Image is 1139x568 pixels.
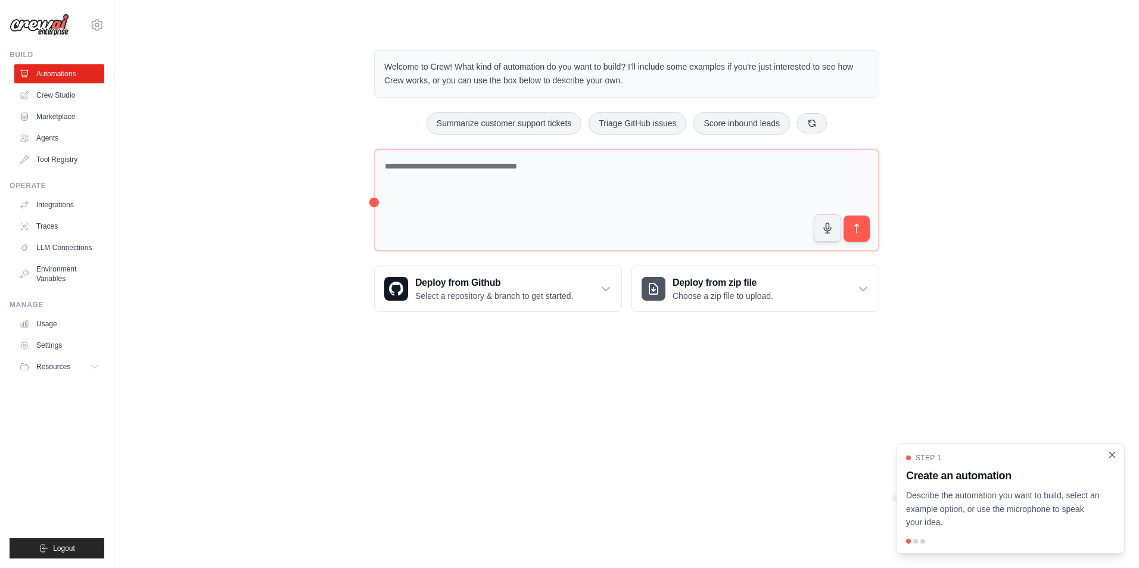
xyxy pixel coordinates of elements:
a: Crew Studio [14,86,104,105]
img: Logo [10,14,69,36]
a: Marketplace [14,107,104,126]
a: Integrations [14,195,104,214]
p: Welcome to Crew! What kind of automation do you want to build? I'll include some examples if you'... [384,60,869,88]
button: Logout [10,538,104,558]
span: Logout [53,544,75,553]
button: Summarize customer support tickets [427,112,581,135]
span: Step 1 [916,453,941,463]
a: Tool Registry [14,150,104,169]
p: Describe the automation you want to build, select an example option, or use the microphone to spe... [906,489,1100,529]
a: Agents [14,129,104,148]
button: Triage GitHub issues [589,112,686,135]
h3: Create an automation [906,467,1100,484]
div: Operate [10,181,104,191]
p: Choose a zip file to upload. [673,290,773,302]
div: Manage [10,300,104,310]
a: Traces [14,217,104,236]
a: Settings [14,336,104,355]
h3: Deploy from zip file [673,276,773,290]
span: Resources [36,362,70,372]
div: Widget de chat [1079,511,1139,568]
h3: Deploy from Github [415,276,573,290]
a: Usage [14,314,104,333]
button: Close walkthrough [1107,450,1117,460]
div: Build [10,50,104,60]
a: Environment Variables [14,260,104,288]
p: Select a repository & branch to get started. [415,290,573,302]
a: LLM Connections [14,238,104,257]
button: Score inbound leads [693,112,790,135]
a: Automations [14,64,104,83]
iframe: Chat Widget [1079,511,1139,568]
button: Resources [14,357,104,376]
